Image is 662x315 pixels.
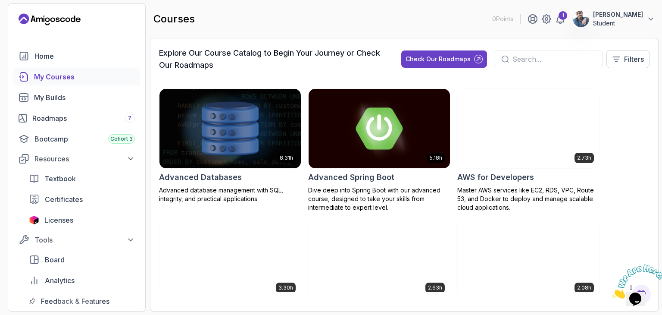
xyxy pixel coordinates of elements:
button: Filters [606,50,650,68]
a: home [13,47,140,65]
span: Textbook [44,173,76,184]
a: Advanced Spring Boot card5.18hAdvanced Spring BootDive deep into Spring Boot with our advanced co... [308,88,450,212]
img: Building APIs with Spring Boot card [159,219,301,299]
a: 1 [555,14,565,24]
a: roadmaps [13,110,140,127]
a: AWS for Developers card2.73hAWS for DevelopersMaster AWS services like EC2, RDS, VPC, Route 53, a... [457,88,600,212]
img: Advanced Spring Boot card [309,89,450,168]
img: CSS Essentials card [458,219,599,299]
img: Advanced Databases card [159,89,301,168]
img: jetbrains icon [29,216,39,224]
img: CI/CD with GitHub Actions card [309,219,450,299]
p: 5.18h [430,154,442,161]
img: AWS for Developers card [454,87,603,170]
a: analytics [24,272,140,289]
span: Board [45,255,65,265]
a: bootcamp [13,130,140,148]
p: 2.08h [577,284,591,291]
a: licenses [24,211,140,229]
iframe: chat widget [609,261,662,302]
a: feedback [24,293,140,310]
span: 7 [128,115,131,122]
button: Tools [13,232,140,248]
button: user profile image[PERSON_NAME]Student [572,10,655,28]
div: Roadmaps [32,113,135,123]
a: Advanced Databases card8.31hAdvanced DatabasesAdvanced database management with SQL, integrity, a... [159,88,301,203]
p: 2.63h [428,284,442,291]
a: Landing page [19,13,81,26]
p: 2.73h [577,154,591,161]
p: Filters [624,54,644,64]
div: 1 [559,11,567,20]
h3: Explore Our Course Catalog to Begin Your Journey or Check Our Roadmaps [159,47,386,71]
span: Analytics [45,275,75,286]
a: certificates [24,191,140,208]
img: Chat attention grabber [3,3,57,38]
span: Certificates [45,194,83,205]
a: textbook [24,170,140,187]
a: builds [13,89,140,106]
a: board [24,251,140,268]
a: courses [13,68,140,85]
h2: courses [153,12,195,26]
p: 8.31h [280,154,293,161]
span: Cohort 3 [110,135,133,142]
p: 3.30h [278,284,293,291]
div: Resources [34,154,135,164]
div: My Builds [34,92,135,103]
div: Home [34,51,135,61]
div: My Courses [34,72,135,82]
p: Master AWS services like EC2, RDS, VPC, Route 53, and Docker to deploy and manage scalable cloud ... [457,186,600,212]
p: Dive deep into Spring Boot with our advanced course, designed to take your skills from intermedia... [308,186,450,212]
img: user profile image [573,11,589,27]
button: Resources [13,151,140,167]
p: [PERSON_NAME] [593,10,643,19]
p: Student [593,19,643,28]
div: Tools [34,235,135,245]
p: 0 Points [492,15,513,23]
span: 1 [3,3,7,11]
p: Advanced database management with SQL, integrity, and practical applications [159,186,301,203]
h2: Advanced Databases [159,171,242,183]
input: Search... [512,54,596,64]
h2: AWS for Developers [457,171,534,183]
span: Feedback & Features [41,296,109,306]
div: Bootcamp [34,134,135,144]
h2: Advanced Spring Boot [308,171,394,183]
span: Licenses [44,215,73,225]
button: Check Our Roadmaps [401,50,487,68]
div: Check Our Roadmaps [406,55,471,63]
